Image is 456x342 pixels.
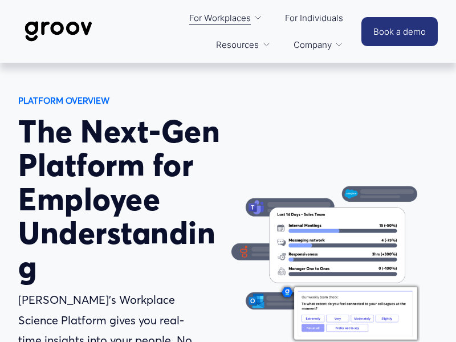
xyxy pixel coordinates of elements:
a: folder dropdown [288,31,349,58]
strong: PLATFORM OVERVIEW [18,95,109,106]
span: For Workplaces [189,10,251,26]
span: Resources [216,37,259,52]
a: folder dropdown [184,5,268,31]
span: Company [294,37,332,52]
a: For Individuals [279,5,349,31]
h1: The Next-Gen Platform for Employee Understanding [18,115,225,284]
a: Book a demo [361,17,438,46]
a: folder dropdown [210,31,276,58]
img: Groov | Workplace Science Platform | Unlock Performance | Drive Results [18,13,99,50]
